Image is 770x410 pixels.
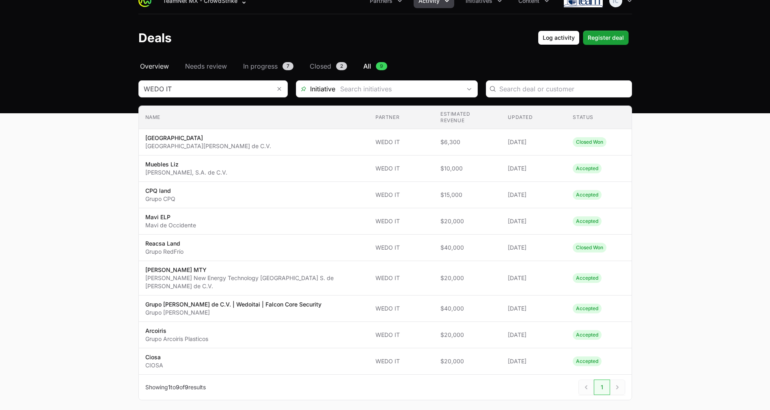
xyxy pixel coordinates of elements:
[176,384,179,391] span: 9
[461,81,477,97] div: Open
[508,244,560,252] span: [DATE]
[434,106,502,129] th: Estimated revenue
[145,221,196,229] p: Mavi de Occidente
[375,357,427,365] span: WEDO IT
[145,187,175,195] p: CPQ land
[145,309,321,317] p: Grupo [PERSON_NAME]
[583,30,629,45] button: Register deal
[440,274,495,282] span: $20,000
[145,361,163,369] p: CIOSA
[508,357,560,365] span: [DATE]
[375,138,427,146] span: WEDO IT
[145,213,196,221] p: Mavi ELP
[168,384,170,391] span: 1
[185,61,227,71] span: Needs review
[140,61,169,71] span: Overview
[139,106,369,129] th: Name
[363,61,371,71] span: All
[440,304,495,313] span: $40,000
[335,81,461,97] input: Search initiatives
[242,61,295,71] a: In progress7
[588,33,624,43] span: Register deal
[139,81,271,97] input: Search partner
[440,164,495,173] span: $10,000
[508,191,560,199] span: [DATE]
[375,244,427,252] span: WEDO IT
[566,106,631,129] th: Status
[440,217,495,225] span: $20,000
[138,61,170,71] a: Overview
[145,248,183,256] p: Grupo RedFrío
[369,106,434,129] th: Partner
[594,380,610,395] span: 1
[138,80,632,400] section: Deals Filters
[145,240,183,248] p: Reacsa Land
[308,61,349,71] a: Closed2
[543,33,575,43] span: Log activity
[362,61,389,71] a: All9
[499,84,627,94] input: Search deal or customer
[508,274,560,282] span: [DATE]
[145,266,362,274] p: [PERSON_NAME] MTY
[538,30,580,45] button: Log activity
[508,217,560,225] span: [DATE]
[296,84,335,94] span: Initiative
[145,168,227,177] p: [PERSON_NAME], S.A. de C.V.
[145,195,175,203] p: Grupo CPQ
[145,335,208,343] p: Grupo Arcoiris Plasticos
[508,331,560,339] span: [DATE]
[375,164,427,173] span: WEDO IT
[538,30,629,45] div: Primary actions
[375,217,427,225] span: WEDO IT
[508,164,560,173] span: [DATE]
[183,61,229,71] a: Needs review
[440,191,495,199] span: $15,000
[185,384,188,391] span: 9
[145,134,271,142] p: [GEOGRAPHIC_DATA]
[440,357,495,365] span: $20,000
[138,61,632,71] nav: Deals navigation
[501,106,566,129] th: Updated
[145,353,163,361] p: Ciosa
[145,142,271,150] p: [GEOGRAPHIC_DATA][PERSON_NAME] de C.V.
[138,30,172,45] h1: Deals
[440,138,495,146] span: $6,300
[440,331,495,339] span: $20,000
[145,300,321,309] p: Grupo [PERSON_NAME] de C.V. | Wedoitai | Falcon Core Security
[376,62,387,70] span: 9
[336,62,347,70] span: 2
[283,62,293,70] span: 7
[310,61,331,71] span: Closed
[375,191,427,199] span: WEDO IT
[508,304,560,313] span: [DATE]
[145,160,227,168] p: Muebles Liz
[375,331,427,339] span: WEDO IT
[145,327,208,335] p: Arcoiris
[508,138,560,146] span: [DATE]
[145,383,206,391] p: Showing to of results
[145,274,362,290] p: [PERSON_NAME] New Energy Technology [GEOGRAPHIC_DATA] S. de [PERSON_NAME] de C.V.
[243,61,278,71] span: In progress
[271,81,287,97] button: Remove
[440,244,495,252] span: $40,000
[375,304,427,313] span: WEDO IT
[375,274,427,282] span: WEDO IT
